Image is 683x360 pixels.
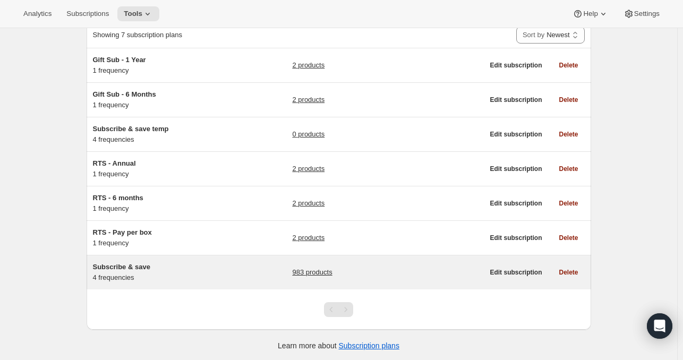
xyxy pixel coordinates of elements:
[647,313,672,339] div: Open Intercom Messenger
[60,6,115,21] button: Subscriptions
[552,230,584,245] button: Delete
[559,130,578,139] span: Delete
[292,198,325,209] a: 2 products
[324,302,353,317] nav: Pagination
[559,165,578,173] span: Delete
[278,340,399,351] p: Learn more about
[93,56,146,64] span: Gift Sub - 1 Year
[483,161,548,176] button: Edit subscription
[93,263,150,271] span: Subscribe & save
[93,158,226,179] div: 1 frequency
[490,96,542,104] span: Edit subscription
[66,10,109,18] span: Subscriptions
[124,10,142,18] span: Tools
[93,194,143,202] span: RTS - 6 months
[559,234,578,242] span: Delete
[93,262,226,283] div: 4 frequencies
[93,90,156,98] span: Gift Sub - 6 Months
[634,10,660,18] span: Settings
[93,124,226,145] div: 4 frequencies
[93,228,152,236] span: RTS - Pay per box
[93,159,136,167] span: RTS - Annual
[559,199,578,208] span: Delete
[490,234,542,242] span: Edit subscription
[292,129,325,140] a: 0 products
[292,60,325,71] a: 2 products
[483,92,548,107] button: Edit subscription
[93,125,169,133] span: Subscribe & save temp
[93,55,226,76] div: 1 frequency
[117,6,159,21] button: Tools
[483,196,548,211] button: Edit subscription
[583,10,597,18] span: Help
[552,58,584,73] button: Delete
[483,230,548,245] button: Edit subscription
[292,95,325,105] a: 2 products
[483,265,548,280] button: Edit subscription
[23,10,52,18] span: Analytics
[93,31,182,39] span: Showing 7 subscription plans
[617,6,666,21] button: Settings
[490,165,542,173] span: Edit subscription
[490,61,542,70] span: Edit subscription
[483,58,548,73] button: Edit subscription
[292,233,325,243] a: 2 products
[93,193,226,214] div: 1 frequency
[292,164,325,174] a: 2 products
[559,96,578,104] span: Delete
[483,127,548,142] button: Edit subscription
[552,92,584,107] button: Delete
[559,268,578,277] span: Delete
[93,227,226,248] div: 1 frequency
[339,341,399,350] a: Subscription plans
[552,265,584,280] button: Delete
[552,127,584,142] button: Delete
[490,130,542,139] span: Edit subscription
[552,196,584,211] button: Delete
[292,267,332,278] a: 983 products
[93,89,226,110] div: 1 frequency
[552,161,584,176] button: Delete
[17,6,58,21] button: Analytics
[490,268,542,277] span: Edit subscription
[566,6,614,21] button: Help
[490,199,542,208] span: Edit subscription
[559,61,578,70] span: Delete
